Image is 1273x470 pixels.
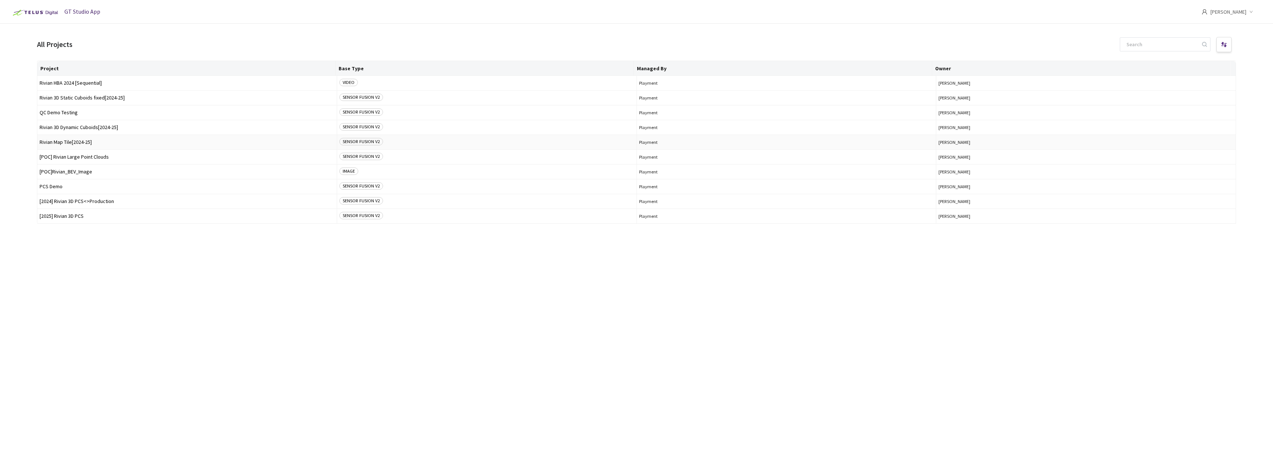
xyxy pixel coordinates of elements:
span: IMAGE [339,168,358,175]
span: Rivian 3D Static Cuboids fixed[2024-25] [40,95,335,101]
img: Telus [9,7,60,18]
span: user [1202,9,1207,15]
th: Managed By [634,61,932,76]
input: Search [1122,38,1201,51]
span: Playment [639,199,934,204]
span: Playment [639,95,934,101]
span: Playment [639,80,934,86]
div: All Projects [37,38,73,50]
span: SENSOR FUSION V2 [339,182,383,190]
button: [PERSON_NAME] [938,199,1233,204]
span: SENSOR FUSION V2 [339,153,383,160]
th: Project [37,61,336,76]
button: [PERSON_NAME] [938,213,1233,219]
button: [PERSON_NAME] [938,80,1233,86]
span: Playment [639,154,934,160]
span: Playment [639,213,934,219]
span: Playment [639,184,934,189]
span: PCS Demo [40,184,335,189]
span: [2025] Rivian 3D PCS [40,213,335,219]
span: SENSOR FUSION V2 [339,94,383,101]
button: [PERSON_NAME] [938,95,1233,101]
span: SENSOR FUSION V2 [339,197,383,204]
span: SENSOR FUSION V2 [339,108,383,116]
button: [PERSON_NAME] [938,139,1233,145]
span: VIDEO [339,79,358,86]
span: [POC]Rivian_BEV_Image [40,169,335,175]
button: [PERSON_NAME] [938,169,1233,175]
span: [POC] Rivian Large Point Clouds [40,154,335,160]
span: [2024] Rivian 3D PCS<>Production [40,199,335,204]
span: Playment [639,110,934,115]
span: SENSOR FUSION V2 [339,212,383,219]
button: [PERSON_NAME] [938,125,1233,130]
span: Playment [639,125,934,130]
span: SENSOR FUSION V2 [339,138,383,145]
span: Playment [639,169,934,175]
span: GT Studio App [64,8,100,15]
button: [PERSON_NAME] [938,184,1233,189]
span: Rivian HBA 2024 [Sequential] [40,80,335,86]
button: [PERSON_NAME] [938,154,1233,160]
span: QC Demo Testing [40,110,335,115]
span: Rivian Map Tile[2024-25] [40,139,335,145]
span: SENSOR FUSION V2 [339,123,383,131]
th: Owner [932,61,1230,76]
button: [PERSON_NAME] [938,110,1233,115]
span: down [1249,10,1253,14]
th: Base Type [336,61,634,76]
span: Rivian 3D Dynamic Cuboids[2024-25] [40,125,335,130]
span: Playment [639,139,934,145]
